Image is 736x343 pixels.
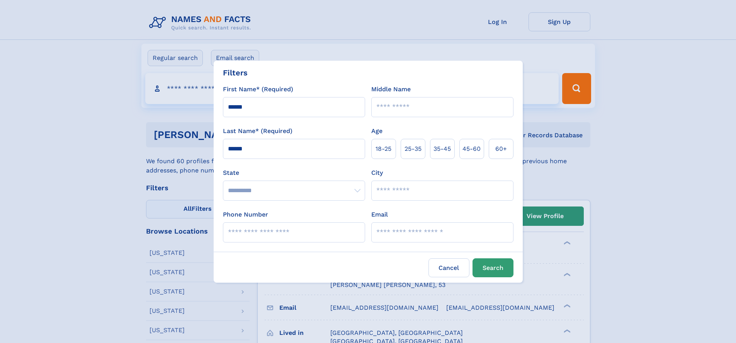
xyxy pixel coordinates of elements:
label: Email [371,210,388,219]
label: Middle Name [371,85,411,94]
label: State [223,168,365,177]
label: Phone Number [223,210,268,219]
button: Search [473,258,513,277]
label: Cancel [428,258,469,277]
span: 25‑35 [405,144,422,154]
span: 45‑60 [462,144,481,154]
label: Last Name* (Required) [223,126,292,136]
span: 18‑25 [376,144,391,154]
label: Age [371,126,382,136]
label: City [371,168,383,177]
span: 35‑45 [433,144,451,154]
span: 60+ [495,144,507,154]
div: Filters [223,67,248,78]
label: First Name* (Required) [223,85,293,94]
